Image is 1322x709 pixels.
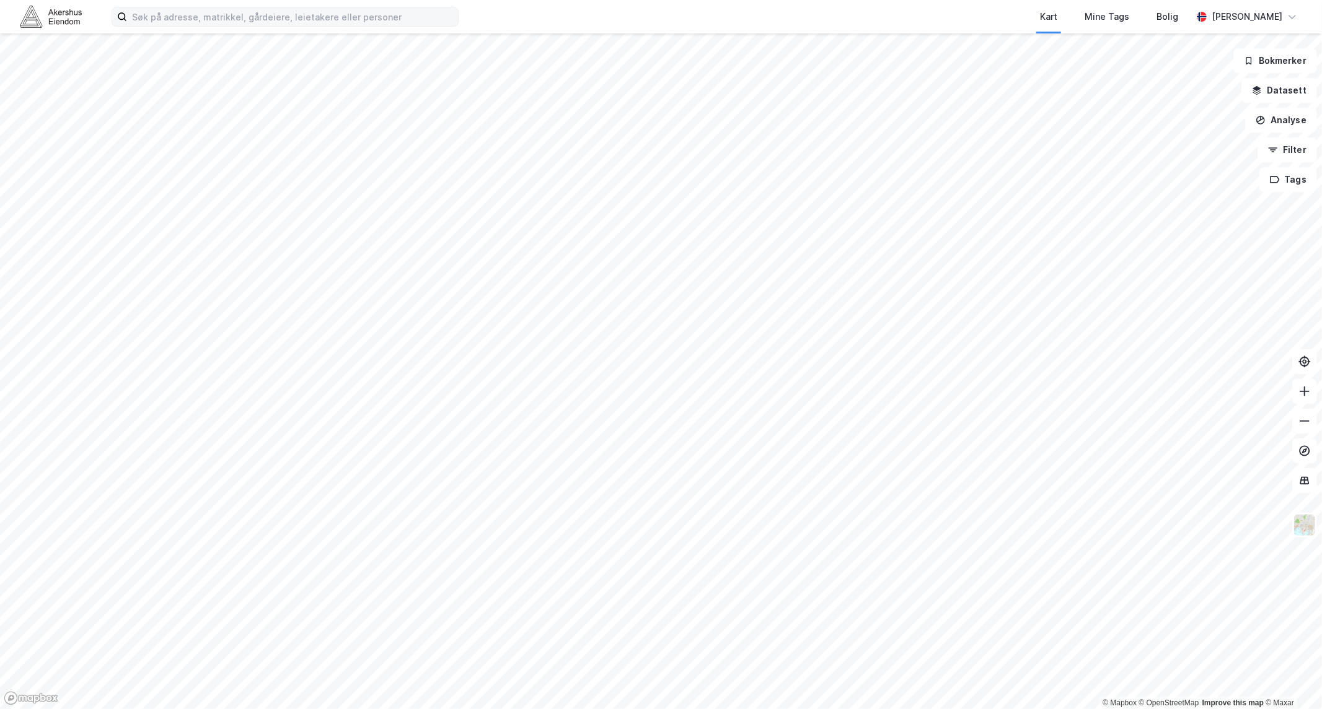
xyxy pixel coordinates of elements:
[1085,9,1129,24] div: Mine Tags
[1293,513,1316,537] img: Z
[1139,698,1199,707] a: OpenStreetMap
[1259,167,1317,192] button: Tags
[1260,650,1322,709] div: Kontrollprogram for chat
[1212,9,1282,24] div: [PERSON_NAME]
[1202,698,1264,707] a: Improve this map
[1233,48,1317,73] button: Bokmerker
[1157,9,1178,24] div: Bolig
[1103,698,1137,707] a: Mapbox
[20,6,82,27] img: akershus-eiendom-logo.9091f326c980b4bce74ccdd9f866810c.svg
[4,691,58,705] a: Mapbox homepage
[1258,137,1317,162] button: Filter
[127,7,458,26] input: Søk på adresse, matrikkel, gårdeiere, leietakere eller personer
[1260,650,1322,709] iframe: Chat Widget
[1245,108,1317,133] button: Analyse
[1040,9,1057,24] div: Kart
[1241,78,1317,103] button: Datasett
